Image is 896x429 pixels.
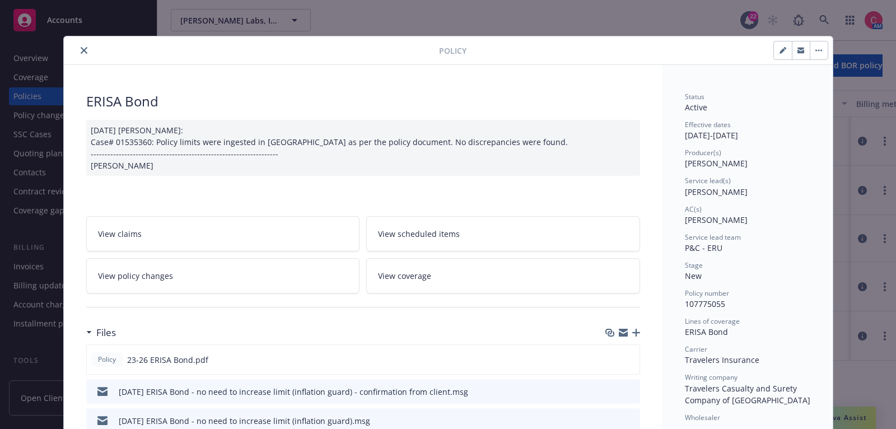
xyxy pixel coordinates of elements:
span: View coverage [378,270,431,282]
span: Carrier [685,344,707,354]
span: View claims [98,228,142,240]
span: Travelers Insurance [685,355,759,365]
span: Service lead team [685,232,741,242]
span: P&C - ERU [685,243,722,253]
button: download file [607,354,616,366]
span: 107775055 [685,299,725,309]
button: preview file [626,386,636,398]
span: [PERSON_NAME] [685,214,748,225]
span: [PERSON_NAME] [685,186,748,197]
div: [DATE] ERISA Bond - no need to increase limit (inflation guard) - confirmation from client.msg [119,386,468,398]
button: preview file [625,354,635,366]
a: View scheduled items [366,216,640,251]
span: Policy number [685,288,729,298]
span: Travelers Casualty and Surety Company of [GEOGRAPHIC_DATA] [685,383,810,405]
span: Stage [685,260,703,270]
button: close [77,44,91,57]
span: Active [685,102,707,113]
a: View policy changes [86,258,360,293]
a: View claims [86,216,360,251]
button: download file [608,386,617,398]
div: [DATE] ERISA Bond - no need to increase limit (inflation guard).msg [119,415,370,427]
a: View coverage [366,258,640,293]
span: Status [685,92,704,101]
span: Policy [439,45,466,57]
span: Effective dates [685,120,731,129]
button: download file [608,415,617,427]
div: ERISA Bond [86,92,640,111]
span: View policy changes [98,270,173,282]
button: preview file [626,415,636,427]
div: ERISA Bond [685,326,810,338]
h3: Files [96,325,116,340]
span: [PERSON_NAME] [685,158,748,169]
span: New [685,271,702,281]
div: [DATE] - [DATE] [685,120,810,141]
span: Writing company [685,372,738,382]
span: View scheduled items [378,228,460,240]
span: Wholesaler [685,413,720,422]
div: Files [86,325,116,340]
span: Service lead(s) [685,176,731,185]
div: [DATE] [PERSON_NAME]: Case# 01535360: Policy limits were ingested in [GEOGRAPHIC_DATA] as per the... [86,120,640,176]
span: Lines of coverage [685,316,740,326]
span: AC(s) [685,204,702,214]
span: Policy [96,355,118,365]
span: 23-26 ERISA Bond.pdf [127,354,208,366]
span: Producer(s) [685,148,721,157]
